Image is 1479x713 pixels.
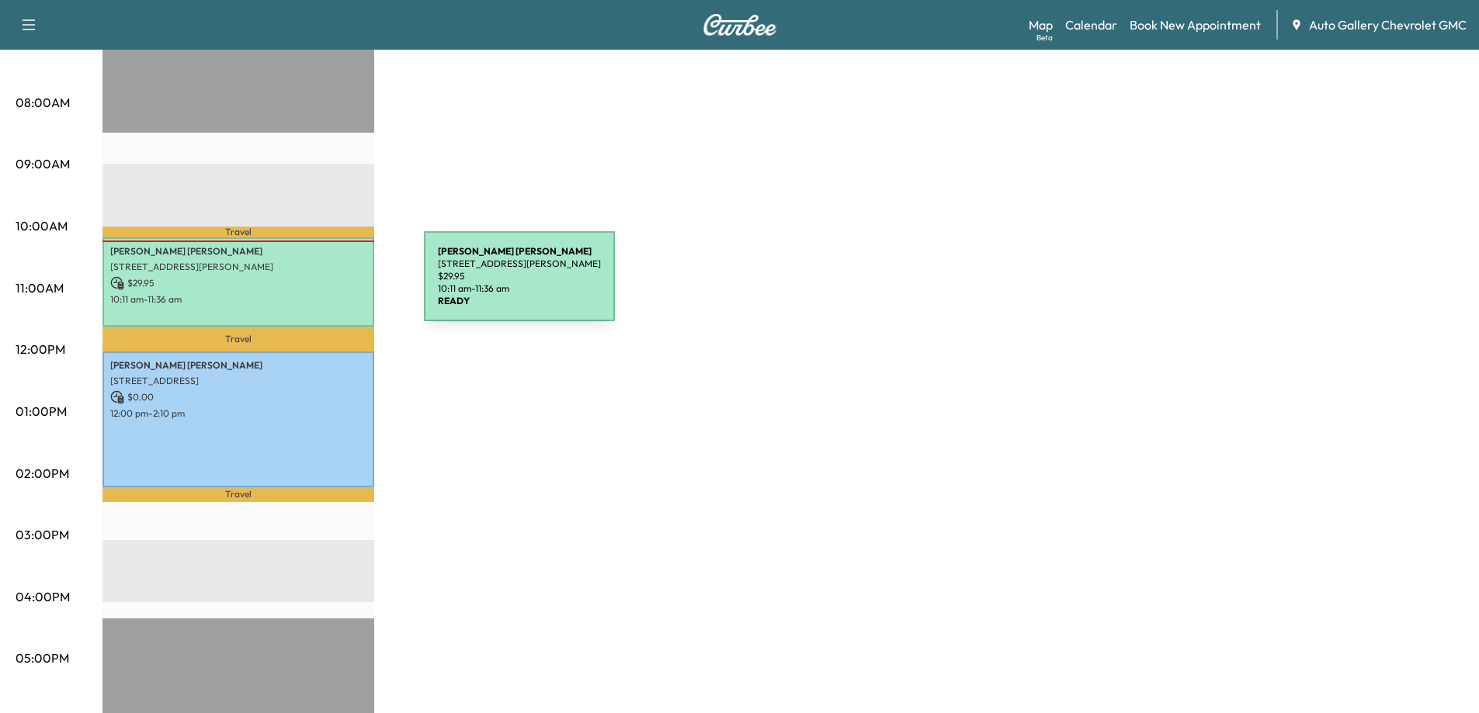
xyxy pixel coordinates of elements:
[16,402,67,421] p: 01:00PM
[110,293,366,306] p: 10:11 am - 11:36 am
[110,276,366,290] p: $ 29.95
[16,340,65,358] p: 12:00PM
[102,327,374,351] p: Travel
[110,390,366,404] p: $ 0.00
[703,14,777,36] img: Curbee Logo
[16,216,68,235] p: 10:00AM
[16,649,69,667] p: 05:00PM
[16,154,70,173] p: 09:00AM
[16,587,70,606] p: 04:00PM
[102,487,374,502] p: Travel
[1130,16,1261,34] a: Book New Appointment
[16,93,70,112] p: 08:00AM
[1029,16,1053,34] a: MapBeta
[1309,16,1467,34] span: Auto Gallery Chevrolet GMC
[110,407,366,420] p: 12:00 pm - 2:10 pm
[1065,16,1117,34] a: Calendar
[110,245,366,258] p: [PERSON_NAME] [PERSON_NAME]
[110,375,366,387] p: [STREET_ADDRESS]
[16,464,69,483] p: 02:00PM
[16,525,69,544] p: 03:00PM
[110,359,366,372] p: [PERSON_NAME] [PERSON_NAME]
[102,227,374,238] p: Travel
[110,261,366,273] p: [STREET_ADDRESS][PERSON_NAME]
[16,279,64,297] p: 11:00AM
[1036,32,1053,43] div: Beta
